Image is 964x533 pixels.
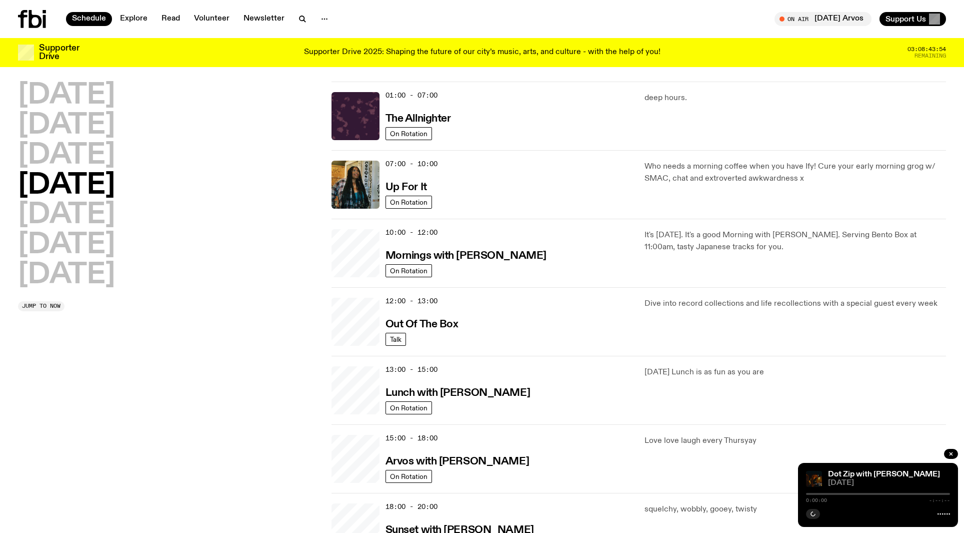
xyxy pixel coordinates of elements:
[385,365,437,374] span: 13:00 - 15:00
[114,12,153,26] a: Explore
[385,319,458,330] h3: Out Of The Box
[879,12,946,26] button: Support Us
[331,298,379,346] a: Matt and Kate stand in the music library and make a heart shape with one hand each.
[331,229,379,277] a: Kana Frazer is smiling at the camera with her head tilted slightly to her left. She wears big bla...
[914,53,946,59] span: Remaining
[39,44,79,61] h3: Supporter Drive
[828,479,950,487] span: [DATE]
[385,91,437,100] span: 01:00 - 07:00
[390,404,427,411] span: On Rotation
[385,114,451,124] h3: The Allnighter
[385,386,530,398] a: Lunch with [PERSON_NAME]
[385,159,437,169] span: 07:00 - 10:00
[929,498,950,503] span: -:--:--
[385,264,432,277] a: On Rotation
[828,470,940,478] a: Dot Zip with [PERSON_NAME]
[385,333,406,346] a: Talk
[907,47,946,52] span: 03:08:43:54
[385,433,437,443] span: 15:00 - 18:00
[806,471,822,487] img: Johnny Lieu and Rydeen stand at DJ decks at Oxford Art Factory, the room is dark and low lit in o...
[331,435,379,483] a: Lizzie Bowles is sitting in a bright green field of grass, with dark sunglasses and a black top. ...
[66,12,112,26] a: Schedule
[385,502,437,511] span: 18:00 - 20:00
[385,182,427,193] h3: Up For It
[385,180,427,193] a: Up For It
[385,317,458,330] a: Out Of The Box
[390,130,427,137] span: On Rotation
[155,12,186,26] a: Read
[644,298,946,310] p: Dive into record collections and life recollections with a special guest every week
[18,142,115,170] button: [DATE]
[18,231,115,259] button: [DATE]
[385,249,546,261] a: Mornings with [PERSON_NAME]
[390,335,401,343] span: Talk
[385,470,432,483] a: On Rotation
[331,161,379,209] img: Ify - a Brown Skin girl with black braided twists, looking up to the side with her tongue stickin...
[331,366,379,414] a: Izzy Page stands above looking down at Opera Bar. She poses in front of the Harbour Bridge in the...
[18,201,115,229] button: [DATE]
[237,12,290,26] a: Newsletter
[385,196,432,209] a: On Rotation
[774,12,871,26] button: On Air[DATE] Arvos
[644,161,946,185] p: Who needs a morning coffee when you have Ify! Cure your early morning grog w/ SMAC, chat and extr...
[644,435,946,447] p: Love love laugh every Thursyay
[304,48,660,57] p: Supporter Drive 2025: Shaping the future of our city’s music, arts, and culture - with the help o...
[188,12,235,26] a: Volunteer
[18,112,115,140] button: [DATE]
[385,296,437,306] span: 12:00 - 13:00
[390,472,427,480] span: On Rotation
[644,229,946,253] p: It's [DATE]. It's a good Morning with [PERSON_NAME]. Serving Bento Box at 11:00am, tasty Japanese...
[385,228,437,237] span: 10:00 - 12:00
[18,301,64,311] button: Jump to now
[390,267,427,274] span: On Rotation
[644,503,946,515] p: squelchy, wobbly, gooey, twisty
[18,261,115,289] button: [DATE]
[18,172,115,200] button: [DATE]
[385,127,432,140] a: On Rotation
[18,82,115,110] button: [DATE]
[385,456,529,467] h3: Arvos with [PERSON_NAME]
[644,366,946,378] p: [DATE] Lunch is as fun as you are
[385,454,529,467] a: Arvos with [PERSON_NAME]
[22,303,60,309] span: Jump to now
[385,251,546,261] h3: Mornings with [PERSON_NAME]
[806,498,827,503] span: 0:00:00
[385,388,530,398] h3: Lunch with [PERSON_NAME]
[385,401,432,414] a: On Rotation
[390,198,427,206] span: On Rotation
[644,92,946,104] p: deep hours.
[385,112,451,124] a: The Allnighter
[885,15,926,24] span: Support Us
